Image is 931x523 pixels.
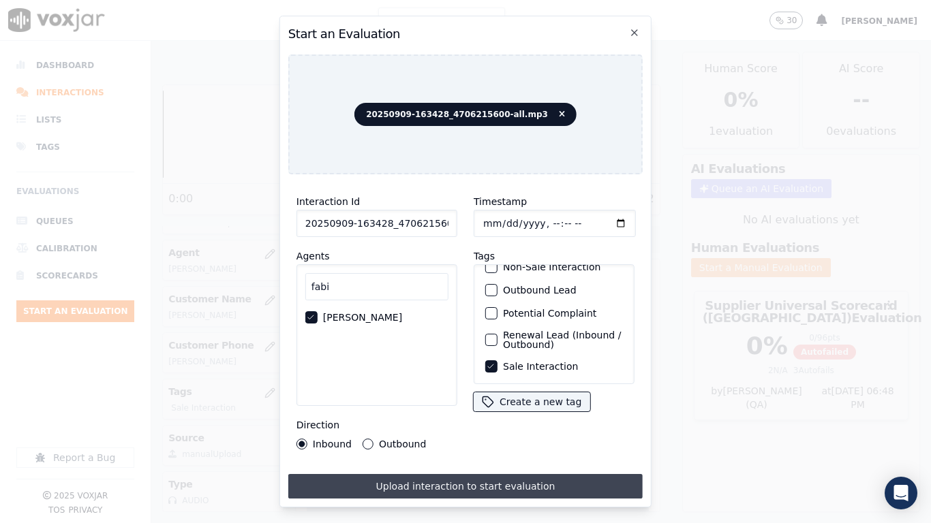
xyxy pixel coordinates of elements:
label: Timestamp [474,196,527,207]
label: Direction [296,419,339,430]
button: Create a new tag [474,392,590,411]
label: Agents [296,251,330,261]
label: Renewal Lead (Inbound / Outbound) [503,330,623,349]
button: Upload interaction to start evaluation [288,474,643,498]
input: reference id, file name, etc [296,210,457,237]
label: Interaction Id [296,196,360,207]
span: 20250909-163428_4706215600-all.mp3 [354,103,577,126]
label: Tags [474,251,495,261]
label: [PERSON_NAME] [323,313,402,322]
label: Non-Sale Interaction [503,262,600,272]
div: Open Intercom Messenger [885,477,917,509]
h2: Start an Evaluation [288,25,643,44]
label: Potential Complaint [503,308,596,318]
input: Search Agents... [305,273,448,300]
label: Outbound [379,439,426,449]
label: Sale Interaction [503,362,578,371]
label: Inbound [313,439,352,449]
label: Outbound Lead [503,285,577,295]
